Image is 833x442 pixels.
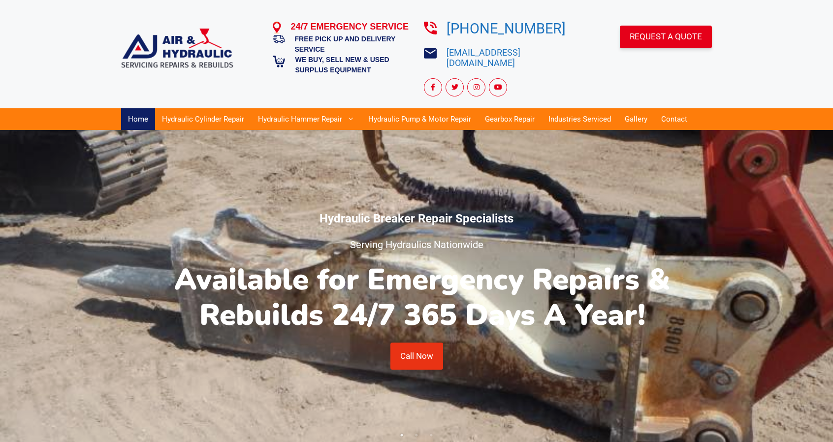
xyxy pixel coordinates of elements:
[397,430,407,440] button: 1 of 3
[295,34,410,55] h5: FREE PICK UP AND DELIVERY SERVICE
[251,108,361,130] a: Hydraulic Hammer Repair
[361,108,478,130] a: Hydraulic Pump & Motor Repair
[478,108,542,130] a: Gearbox Repair
[291,20,410,33] h4: 24/7 EMERGENCY SERVICE
[295,55,410,75] h5: WE BUY, SELL NEW & USED SURPLUS EQUIPMENT
[542,108,618,130] a: Industries Serviced
[654,108,694,130] a: Contact
[447,47,520,68] a: [EMAIL_ADDRESS][DOMAIN_NAME]
[121,237,712,252] h5: Serving Hydraulics Nationwide
[618,108,654,130] a: Gallery
[447,20,566,37] a: [PHONE_NUMBER]
[620,26,712,48] a: REQUEST A QUOTE
[121,262,712,333] h2: Available for Emergency Repairs & Rebuilds 24/7 365 Days A Year!
[320,212,513,225] strong: Hydraulic Breaker Repair Specialists
[426,430,436,440] button: 3 of 3
[121,108,155,130] a: Home
[390,343,443,370] a: Call Now
[412,430,421,440] button: 2 of 3
[155,108,251,130] a: Hydraulic Cylinder Repair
